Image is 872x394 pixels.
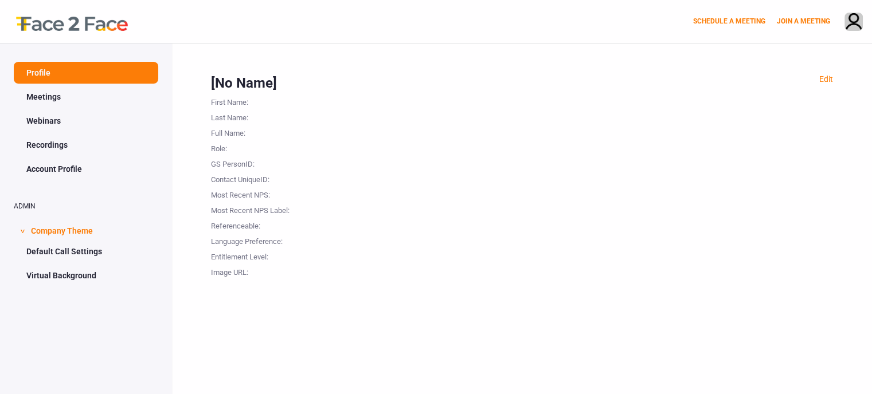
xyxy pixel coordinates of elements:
a: JOIN A MEETING [777,17,830,25]
h2: ADMIN [14,203,158,210]
div: Most Recent NPS : [211,186,326,201]
a: Profile [14,62,158,84]
div: Language Preference : [211,232,326,247]
div: Referenceable : [211,216,326,232]
div: Contact UniqueID : [211,170,326,186]
div: First Name : [211,93,326,108]
a: Recordings [14,134,158,156]
div: Image URL : [211,263,326,278]
a: Account Profile [14,158,158,180]
div: Entitlement Level : [211,247,326,263]
a: Edit [819,74,833,84]
div: Last Name : [211,108,326,124]
span: > [17,229,28,233]
a: Meetings [14,86,158,108]
a: SCHEDULE A MEETING [693,17,765,25]
a: Virtual Background [14,265,158,286]
div: Most Recent NPS Label : [211,201,326,216]
a: Webinars [14,110,158,132]
div: GS PersonID : [211,155,326,170]
span: Company Theme [31,219,93,241]
a: Default Call Settings [14,241,158,262]
div: [No Name] [211,73,833,93]
img: avatar.710606db.png [845,13,862,32]
div: Full Name : [211,124,326,139]
div: Role : [211,139,326,155]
